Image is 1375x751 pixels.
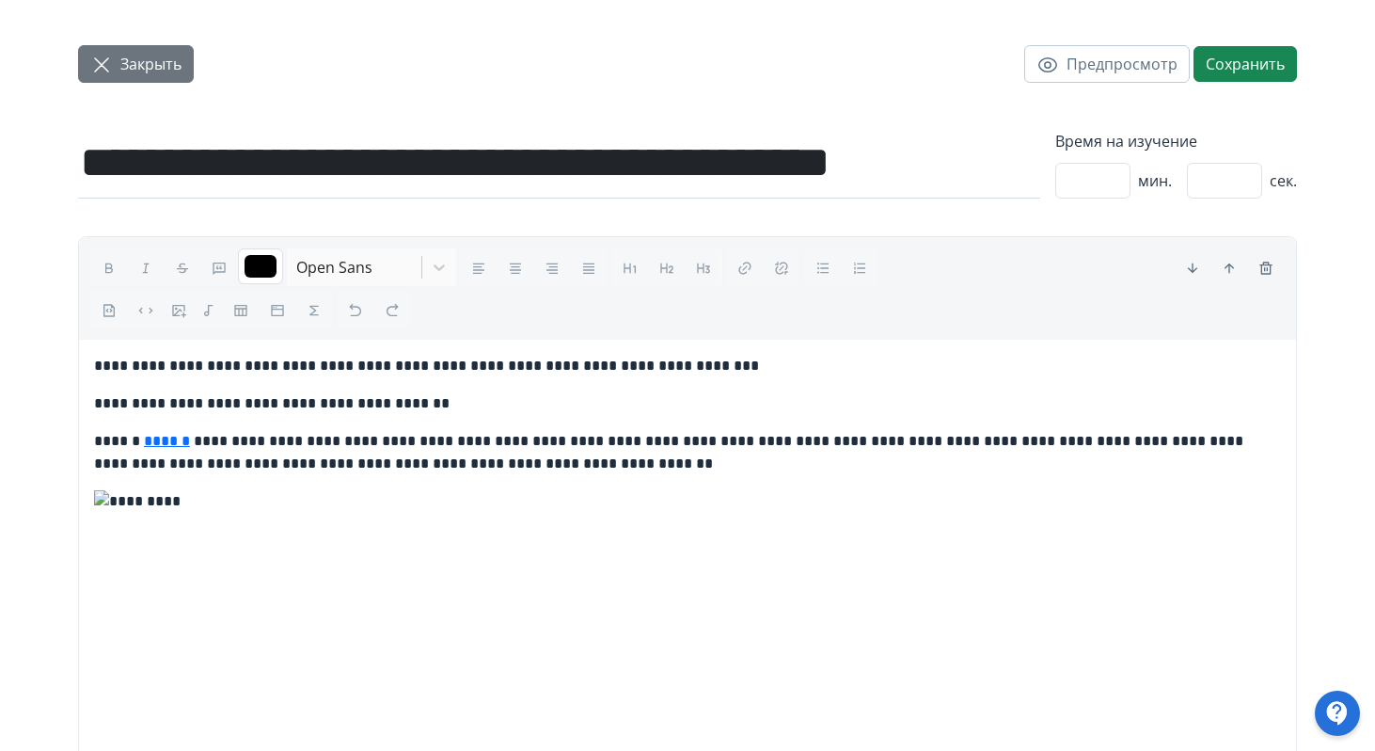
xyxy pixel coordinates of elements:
div: сек. [1187,163,1297,199]
button: Закрыть [78,45,194,83]
span: Open Sans [296,257,372,278]
span: Предпросмотр [1067,53,1177,75]
span: Закрыть [120,53,182,75]
button: Сохранить [1193,46,1297,82]
label: Время на изучение [1055,130,1297,152]
button: Предпросмотр [1024,45,1190,83]
div: мин. [1055,163,1172,199]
